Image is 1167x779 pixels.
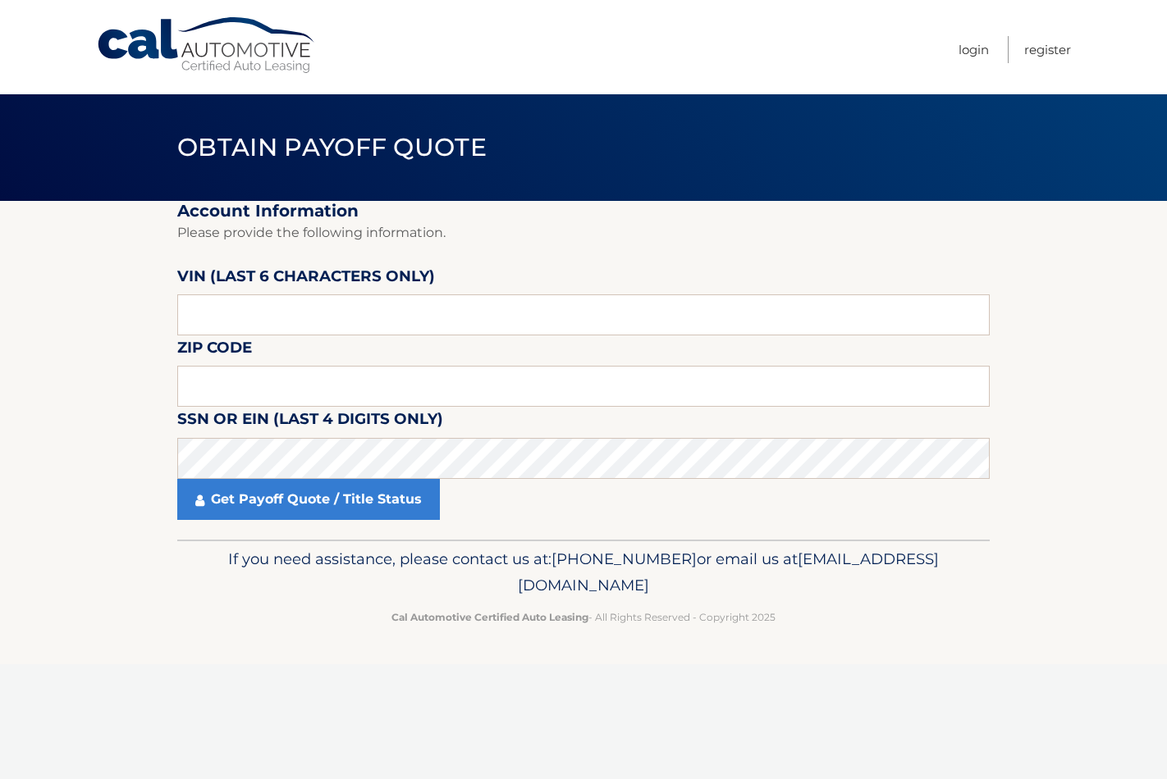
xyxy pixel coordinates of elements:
h2: Account Information [177,201,990,221]
p: - All Rights Reserved - Copyright 2025 [188,608,979,626]
label: VIN (last 6 characters only) [177,264,435,294]
p: If you need assistance, please contact us at: or email us at [188,546,979,599]
a: Cal Automotive [96,16,318,75]
span: Obtain Payoff Quote [177,132,487,162]
a: Register [1024,36,1071,63]
label: Zip Code [177,335,252,366]
label: SSN or EIN (last 4 digits only) [177,407,443,437]
p: Please provide the following information. [177,221,990,244]
a: Login [959,36,989,63]
strong: Cal Automotive Certified Auto Leasing [391,611,588,623]
span: [PHONE_NUMBER] [551,549,697,568]
a: Get Payoff Quote / Title Status [177,479,440,520]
